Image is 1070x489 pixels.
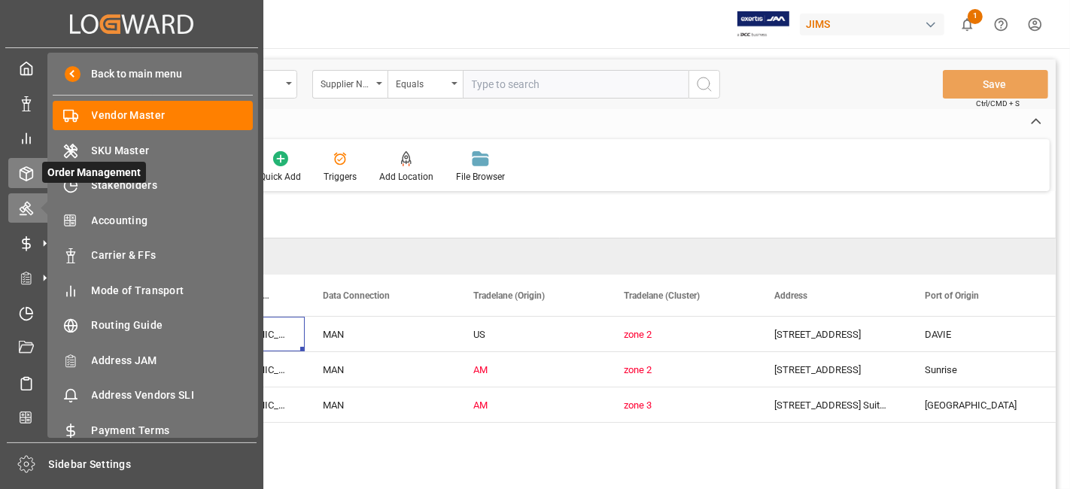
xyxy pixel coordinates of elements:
[8,403,255,433] a: CO2 Calculator
[312,70,388,99] button: open menu
[8,298,255,327] a: Timeslot Management V2
[53,205,253,235] a: Accounting
[8,88,255,117] a: Data Management
[323,353,437,387] div: MAN
[92,387,254,403] span: Address Vendors SLI
[456,170,505,184] div: File Browser
[53,415,253,445] a: Payment Terms
[8,368,255,397] a: Sailing Schedules
[53,135,253,165] a: SKU Master
[774,290,807,301] span: Address
[624,388,738,423] div: zone 3
[92,213,254,229] span: Accounting
[53,381,253,410] a: Address Vendors SLI
[260,170,301,184] div: Quick Add
[92,317,254,333] span: Routing Guide
[379,170,433,184] div: Add Location
[624,290,700,301] span: Tradelane (Cluster)
[473,290,545,301] span: Tradelane (Origin)
[968,9,983,24] span: 1
[42,162,146,183] span: Order Management
[756,352,907,387] div: [STREET_ADDRESS]
[8,123,255,153] a: My Reports
[463,70,689,99] input: Type to search
[323,388,437,423] div: MAN
[907,317,1057,351] div: DAVIE
[92,283,254,299] span: Mode of Transport
[53,275,253,305] a: Mode of Transport
[984,8,1018,41] button: Help Center
[689,70,720,99] button: search button
[8,333,255,363] a: Document Management
[976,98,1020,109] span: Ctrl/CMD + S
[756,387,907,422] div: [STREET_ADDRESS] Suite I
[624,317,738,352] div: zone 2
[473,317,588,352] div: US
[388,70,463,99] button: open menu
[321,74,372,91] div: Supplier Number
[53,311,253,340] a: Routing Guide
[323,290,390,301] span: Data Connection
[53,171,253,200] a: Stakeholders
[925,290,979,301] span: Port of Origin
[800,10,950,38] button: JIMS
[53,241,253,270] a: Carrier & FFs
[473,388,588,423] div: AM
[92,178,254,193] span: Stakeholders
[53,345,253,375] a: Address JAM
[324,170,357,184] div: Triggers
[943,70,1048,99] button: Save
[737,11,789,38] img: Exertis%20JAM%20-%20Email%20Logo.jpg_1722504956.jpg
[756,317,907,351] div: [STREET_ADDRESS]
[624,353,738,387] div: zone 2
[323,317,437,352] div: MAN
[92,248,254,263] span: Carrier & FFs
[950,8,984,41] button: show 1 new notifications
[907,387,1057,422] div: [GEOGRAPHIC_DATA]
[92,108,254,123] span: Vendor Master
[473,353,588,387] div: AM
[907,352,1057,387] div: Sunrise
[53,101,253,130] a: Vendor Master
[92,423,254,439] span: Payment Terms
[800,14,944,35] div: JIMS
[81,66,182,82] span: Back to main menu
[92,143,254,159] span: SKU Master
[92,353,254,369] span: Address JAM
[8,53,255,83] a: My Cockpit
[49,457,257,472] span: Sidebar Settings
[396,74,447,91] div: Equals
